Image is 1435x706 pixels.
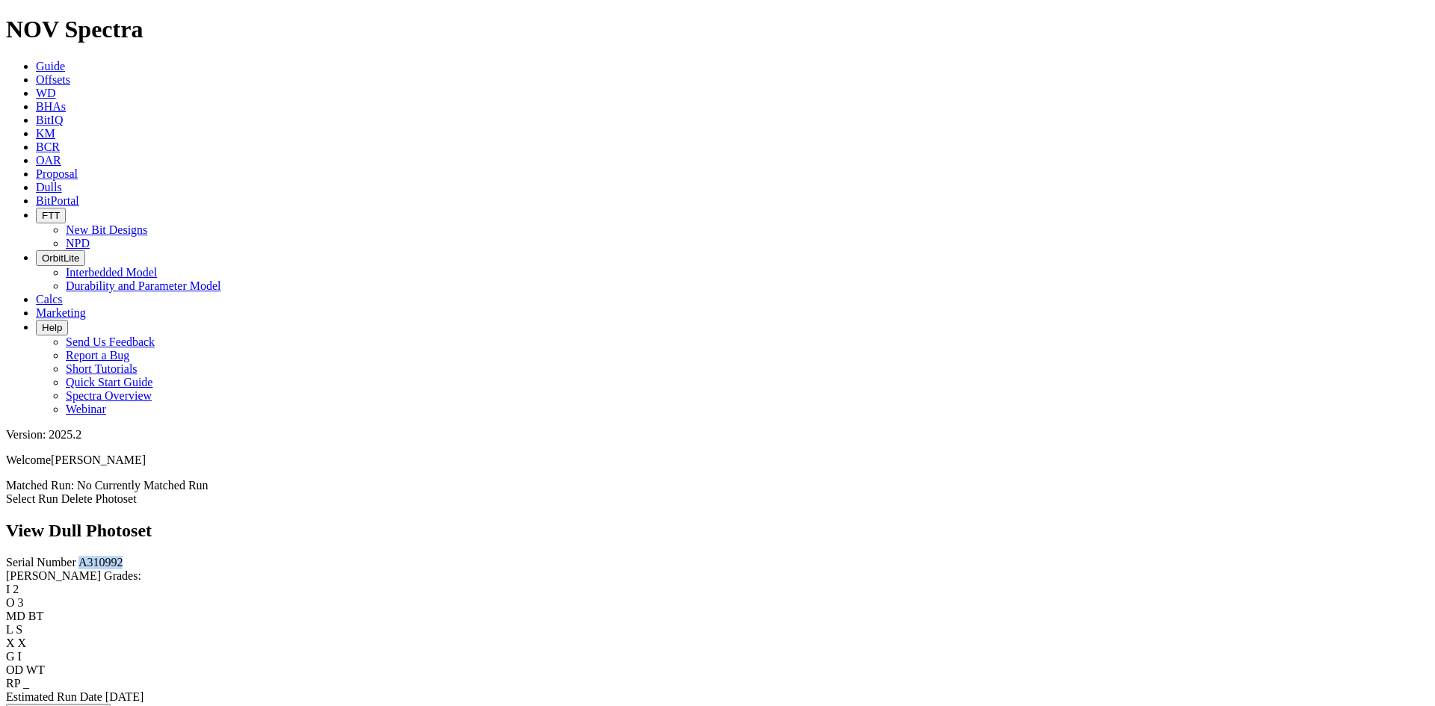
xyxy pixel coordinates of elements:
label: Estimated Run Date [6,690,102,703]
label: Serial Number [6,556,76,569]
a: BCR [36,140,60,153]
a: BHAs [36,100,66,113]
span: 2 [13,583,19,595]
span: S [16,623,22,636]
a: Guide [36,60,65,72]
a: NPD [66,237,90,250]
span: [PERSON_NAME] [51,453,146,466]
a: Calcs [36,293,63,306]
label: OD [6,663,23,676]
a: OAR [36,154,61,167]
span: A310992 [78,556,123,569]
span: BT [28,610,43,622]
h2: View Dull Photoset [6,521,1429,541]
label: MD [6,610,25,622]
label: RP [6,677,20,690]
a: Quick Start Guide [66,376,152,388]
label: L [6,623,13,636]
a: Marketing [36,306,86,319]
a: Durability and Parameter Model [66,279,221,292]
span: OrbitLite [42,253,79,264]
a: Proposal [36,167,78,180]
a: Delete Photoset [61,492,137,505]
span: FTT [42,210,60,221]
span: I [18,650,22,663]
span: 3 [18,596,24,609]
label: I [6,583,10,595]
a: Send Us Feedback [66,335,155,348]
a: Short Tutorials [66,362,138,375]
a: Select Run [6,492,58,505]
a: KM [36,127,55,140]
div: Version: 2025.2 [6,428,1429,442]
span: No Currently Matched Run [77,479,209,492]
a: New Bit Designs [66,223,147,236]
span: [DATE] [105,690,144,703]
button: OrbitLite [36,250,85,266]
span: Matched Run: [6,479,74,492]
a: Interbedded Model [66,266,157,279]
div: [PERSON_NAME] Grades: [6,569,1429,583]
a: BitPortal [36,194,79,207]
button: Help [36,320,68,335]
a: BitIQ [36,114,63,126]
a: Spectra Overview [66,389,152,402]
a: Webinar [66,403,106,415]
span: _ [23,677,29,690]
label: X [6,637,15,649]
button: FTT [36,208,66,223]
p: Welcome [6,453,1429,467]
a: Report a Bug [66,349,129,362]
label: G [6,650,15,663]
a: Offsets [36,73,70,86]
span: Help [42,322,62,333]
a: Dulls [36,181,62,193]
a: WD [36,87,56,99]
label: O [6,596,15,609]
h1: NOV Spectra [6,16,1429,43]
span: X [18,637,27,649]
span: WT [26,663,45,676]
